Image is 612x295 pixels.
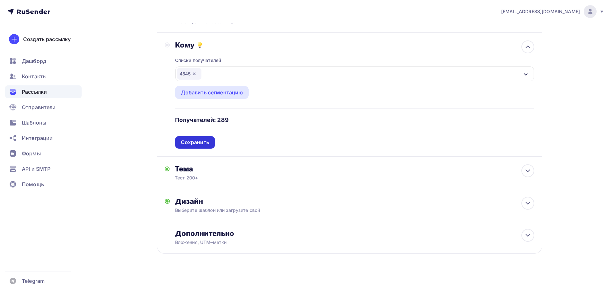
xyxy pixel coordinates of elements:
div: Вложения, UTM–метки [175,239,499,246]
a: Шаблоны [5,116,82,129]
a: Отправители [5,101,82,114]
span: Дашборд [22,57,46,65]
button: 4545 [175,66,534,82]
div: Дизайн [175,197,534,206]
span: Контакты [22,73,47,80]
span: Помощь [22,180,44,188]
span: Интеграции [22,134,53,142]
span: Формы [22,150,41,157]
span: Рассылки [22,88,47,96]
div: 4545 [177,68,201,80]
span: [EMAIL_ADDRESS][DOMAIN_NAME] [501,8,580,15]
span: Telegram [22,277,45,285]
span: Шаблоны [22,119,46,126]
div: Кому [175,40,534,49]
span: API и SMTP [22,165,50,173]
div: Выберите шаблон или загрузите свой [175,207,499,213]
a: Формы [5,147,82,160]
a: Дашборд [5,55,82,67]
div: Добавить сегментацию [181,89,243,96]
a: Рассылки [5,85,82,98]
div: Создать рассылку [23,35,71,43]
div: Тема [175,164,302,173]
h4: Получателей: 289 [175,116,229,124]
div: Тест 200+ [175,175,289,181]
span: Отправители [22,103,56,111]
div: Дополнительно [175,229,534,238]
a: [EMAIL_ADDRESS][DOMAIN_NAME] [501,5,604,18]
a: Контакты [5,70,82,83]
div: Списки получателей [175,57,221,64]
